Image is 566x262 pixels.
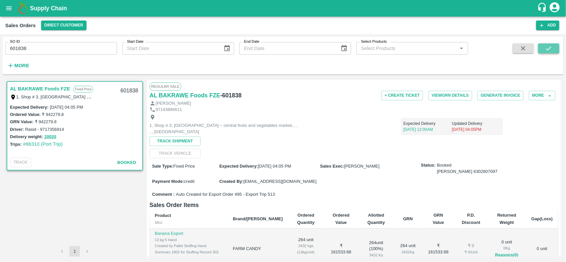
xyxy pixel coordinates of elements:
[549,1,561,15] div: account of current user
[10,142,22,147] label: Trips:
[219,164,258,169] label: Expected Delivery :
[17,2,30,15] img: logo
[35,119,57,124] label: ₹ 942279.8
[14,63,29,68] strong: More
[155,220,222,226] div: SKU
[152,191,175,198] label: Comment :
[399,243,417,255] div: 264 unit
[122,42,218,55] input: Start Date
[155,213,171,218] b: Product
[404,121,452,127] p: Expected Delivery
[220,91,241,100] h6: - 601838
[381,91,423,100] button: + Create Ticket
[5,42,117,55] input: Enter SO ID
[344,164,380,169] span: [PERSON_NAME]
[537,2,549,14] div: customer-support
[433,213,444,225] b: GRN Value
[44,133,56,141] button: 20020
[150,136,201,146] button: Track Shipment
[437,162,498,175] span: Booked
[529,91,555,100] button: More
[493,245,521,251] div: 0 Kg
[333,213,349,225] b: Ordered Value
[116,83,142,99] div: 601838
[421,162,436,169] label: Status:
[10,39,20,44] label: SO ID
[30,4,537,13] a: Supply Chain
[1,1,17,16] button: open drawer
[244,39,259,44] label: End Date
[460,243,482,249] div: ₹ 0
[293,255,319,261] div: ₹ 611.87 / Unit
[50,105,83,110] label: [DATE] 04:05 PM
[364,252,389,258] div: 3432 Kg
[493,251,521,259] button: Reasons(0)
[10,112,40,117] label: Ordered Value:
[338,42,350,55] button: Choose date
[361,39,387,44] label: Select Products
[452,121,500,127] p: Updated Delivery
[56,246,94,257] nav: pagination navigation
[184,179,195,184] span: credit
[69,246,80,257] button: page 1
[493,239,521,259] div: 0 unit
[358,44,455,53] input: Select Products
[155,237,222,243] div: 13 kg 5 Hand
[23,141,63,147] a: #86310 (Port Trip)
[176,191,275,198] span: Auto Created for Export Order 495 - Export Trip 513
[117,160,136,165] span: Booked
[497,213,516,225] b: Returned Weight
[403,216,413,221] b: GRN
[10,105,48,110] label: Expected Delivery :
[462,213,480,225] b: P.D. Discount
[297,213,315,225] b: Ordered Quantity
[150,82,181,90] span: Regular Sale
[437,169,498,175] div: [PERSON_NAME] 6302807097
[5,21,36,30] div: Sales Orders
[150,91,220,100] a: AL BAKRAWE Foods FZE
[477,91,524,100] button: Generate Invoice
[460,249,482,255] div: ₹ 0 / Unit
[152,179,184,184] label: Payment Mode :
[127,39,144,44] label: Start Date
[10,127,24,132] label: Driver:
[41,21,87,30] button: Select DC
[25,127,64,132] label: Rasid - 9717356914
[152,164,173,169] label: Sale Type :
[364,240,389,258] div: 264 unit ( 100 %)
[10,84,70,93] a: AL BAKRAWE Foods FZE
[239,42,335,55] input: End Date
[219,179,243,184] label: Created By :
[155,243,222,261] div: Created by Pallet Stuffing Hand Summary 1802 for Stuffing Record 302 SO: 601838
[73,86,93,93] p: Fixed Price
[156,100,191,107] p: [PERSON_NAME]
[156,107,182,113] p: 97143886611
[173,164,195,169] span: Fixed Price
[404,127,452,132] p: [DATE] 12:00AM
[243,179,316,184] span: [EMAIL_ADDRESS][DOMAIN_NAME]
[10,134,43,139] label: Delivery weight:
[150,200,558,210] h6: Sales Order Items
[10,119,33,124] label: GRN Value:
[16,94,216,99] label: 1, Shop # 3, [GEOGRAPHIC_DATA] – central fruits and vegetables market, , , , , [GEOGRAPHIC_DATA]
[150,123,299,135] p: 1, Shop # 3, [GEOGRAPHIC_DATA] – central fruits and vegetables market, , , , , [GEOGRAPHIC_DATA]
[367,213,385,225] b: Allotted Quantity
[233,216,283,221] b: Brand/[PERSON_NAME]
[221,42,233,55] button: Choose date
[42,112,64,117] label: ₹ 942279.8
[428,91,472,100] button: ViewGRN Details
[258,164,291,169] span: [DATE] 04:05 PM
[399,249,417,255] div: 3432 Kg
[320,164,344,169] label: Sales Exec :
[536,21,559,30] button: Add
[30,5,67,12] b: Supply Chain
[155,231,222,237] p: Banana Export
[452,127,500,132] p: [DATE] 04:05PM
[457,44,466,53] button: Open
[293,243,319,255] div: 3432 kgs (13kg/unit)
[532,216,553,221] b: Gap(Loss)
[5,60,31,71] button: More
